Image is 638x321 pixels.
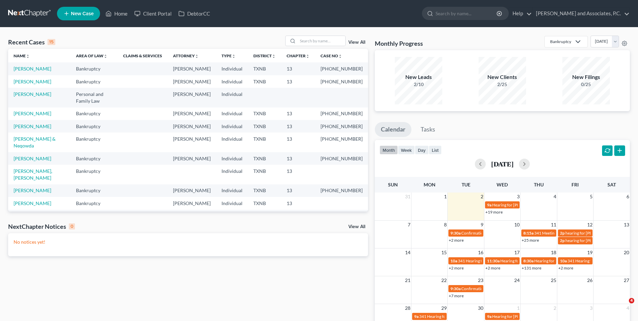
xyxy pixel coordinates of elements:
span: 22 [441,276,447,284]
span: 26 [586,276,593,284]
div: 2/25 [479,81,526,88]
td: TXNB [248,120,281,133]
a: Typeunfold_more [221,53,236,58]
a: [PERSON_NAME] [14,187,51,193]
td: Individual [216,120,248,133]
th: Claims & Services [118,49,168,62]
td: Bankruptcy [71,62,118,75]
td: [PERSON_NAME] [168,197,216,209]
span: 5 [589,193,593,201]
td: [PERSON_NAME] [168,75,216,88]
input: Search by name... [436,7,498,20]
td: [PHONE_NUMBER] [315,133,368,152]
a: [PERSON_NAME] and Associates, P.C. [533,7,630,20]
span: 15 [441,248,447,257]
i: unfold_more [103,54,108,58]
span: 3 [516,193,520,201]
a: Calendar [375,122,411,137]
td: Individual [216,133,248,152]
span: 4 [553,193,557,201]
span: Sat [607,182,616,187]
span: 14 [404,248,411,257]
td: TXNB [248,197,281,209]
td: 13 [281,184,315,197]
span: 31 [404,193,411,201]
span: New Case [71,11,94,16]
span: Wed [497,182,508,187]
div: 2/10 [395,81,442,88]
td: 13 [281,210,315,222]
a: +131 more [522,265,541,270]
span: 341 Hearing for Enviro-Tech Complete Systems & Services, LLC [458,258,568,263]
td: [PERSON_NAME] [168,62,216,75]
span: Confirmation hearing for [PERSON_NAME] & [PERSON_NAME] [461,230,574,236]
a: Districtunfold_more [253,53,276,58]
i: unfold_more [272,54,276,58]
span: 30 [477,304,484,312]
span: 2p [560,238,565,243]
span: 341 Meeting for [PERSON_NAME] & [PERSON_NAME] [534,230,631,236]
i: unfold_more [306,54,310,58]
span: Hearing for [PERSON_NAME] [492,314,545,319]
span: 23 [477,276,484,284]
span: 18 [550,248,557,257]
span: Hearing for [PERSON_NAME] [492,202,545,207]
td: [PERSON_NAME] [168,133,216,152]
td: [PERSON_NAME] [168,152,216,165]
a: Home [102,7,131,20]
div: 0 [69,223,75,229]
a: [PERSON_NAME], [PERSON_NAME] [14,168,52,181]
span: 2 [480,193,484,201]
a: +19 more [485,209,503,215]
a: Case Nounfold_more [321,53,342,58]
button: day [415,145,429,155]
span: 17 [514,248,520,257]
div: 0/25 [562,81,610,88]
a: View All [348,224,365,229]
input: Search by name... [298,36,345,46]
span: 11:30a [487,258,500,263]
div: New Filings [562,73,610,81]
a: Tasks [414,122,441,137]
td: TXNB [248,210,281,222]
td: [PHONE_NUMBER] [315,75,368,88]
span: Hearing for [PERSON_NAME] [500,258,553,263]
td: [PERSON_NAME] [168,88,216,107]
span: 19 [586,248,593,257]
a: Help [509,7,532,20]
a: [PERSON_NAME] & Neqowda [14,136,56,148]
span: 9:30a [450,286,461,291]
span: Fri [572,182,579,187]
td: Bankruptcy [71,133,118,152]
span: 10 [514,221,520,229]
div: 15 [47,39,55,45]
a: Attorneyunfold_more [173,53,199,58]
td: TXNB [248,184,281,197]
a: Client Portal [131,7,175,20]
a: +7 more [449,293,464,298]
td: 13 [281,165,315,184]
i: unfold_more [195,54,199,58]
a: Area of Lawunfold_more [76,53,108,58]
td: 13 [281,62,315,75]
td: [PHONE_NUMBER] [315,120,368,133]
td: Individual [216,62,248,75]
span: Hearing for [PERSON_NAME] [534,258,587,263]
td: TXNB [248,107,281,120]
span: 7 [407,221,411,229]
td: Individual [216,152,248,165]
span: 4 [629,298,634,303]
span: 27 [623,276,630,284]
td: TXNB [248,133,281,152]
span: 10a [450,258,457,263]
button: list [429,145,442,155]
span: 9a [487,314,491,319]
div: Bankruptcy [550,39,571,44]
span: 28 [404,304,411,312]
td: Personal and Family Law [71,88,118,107]
div: NextChapter Notices [8,222,75,230]
td: Bankruptcy [71,107,118,120]
div: New Leads [395,73,442,81]
span: 8:15a [523,230,534,236]
span: Thu [534,182,544,187]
